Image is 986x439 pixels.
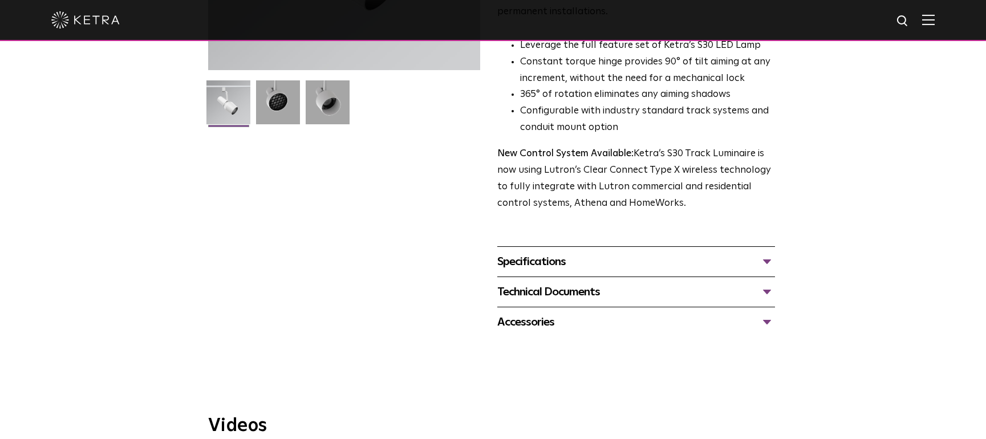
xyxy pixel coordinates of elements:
[497,253,775,271] div: Specifications
[520,38,775,54] li: Leverage the full feature set of Ketra’s S30 LED Lamp
[520,87,775,103] li: 365° of rotation eliminates any aiming shadows
[497,313,775,331] div: Accessories
[256,80,300,133] img: 3b1b0dc7630e9da69e6b
[206,80,250,133] img: S30-Track-Luminaire-2021-Web-Square
[520,103,775,136] li: Configurable with industry standard track systems and conduit mount option
[306,80,350,133] img: 9e3d97bd0cf938513d6e
[51,11,120,29] img: ketra-logo-2019-white
[497,146,775,212] p: Ketra’s S30 Track Luminaire is now using Lutron’s Clear Connect Type X wireless technology to ful...
[520,54,775,87] li: Constant torque hinge provides 90° of tilt aiming at any increment, without the need for a mechan...
[497,149,634,158] strong: New Control System Available:
[208,417,778,435] h3: Videos
[896,14,910,29] img: search icon
[922,14,935,25] img: Hamburger%20Nav.svg
[497,283,775,301] div: Technical Documents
